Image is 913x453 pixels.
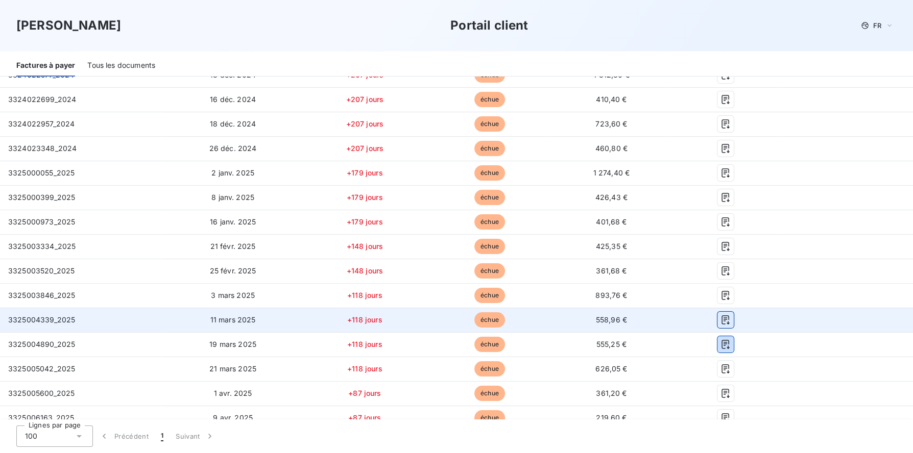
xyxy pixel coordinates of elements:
span: 426,43 € [595,193,628,202]
span: +207 jours [346,95,384,104]
span: 893,76 € [595,291,627,299]
span: FR [873,21,881,30]
span: 3324022957_2024 [8,119,75,128]
span: 3325003520_2025 [8,266,75,275]
span: 626,05 € [595,364,627,373]
span: échue [474,386,505,401]
span: 1 274,40 € [593,168,630,177]
span: 3324022699_2024 [8,95,76,104]
span: 410,40 € [596,95,627,104]
span: +87 jours [348,413,381,422]
span: 19 mars 2025 [209,340,256,348]
span: +118 jours [347,364,382,373]
span: 3325003846_2025 [8,291,75,299]
span: 361,68 € [596,266,627,275]
span: échue [474,361,505,376]
span: 555,25 € [596,340,627,348]
span: échue [474,92,505,107]
span: 723,60 € [595,119,627,128]
span: 3325006163_2025 [8,413,74,422]
button: 1 [155,425,170,447]
span: +118 jours [347,315,382,324]
span: 16 janv. 2025 [210,217,256,226]
span: +179 jours [347,193,383,202]
button: Suivant [170,425,221,447]
span: échue [474,190,505,205]
span: échue [474,214,505,230]
div: Factures à payer [16,55,75,77]
span: échue [474,288,505,303]
span: 3325000973_2025 [8,217,75,226]
span: 25 févr. 2025 [210,266,256,275]
span: 3325000055_2025 [8,168,75,177]
span: échue [474,337,505,352]
span: +148 jours [347,266,383,275]
span: échue [474,239,505,254]
span: 3325005600_2025 [8,389,75,397]
span: 558,96 € [596,315,627,324]
span: 26 déc. 2024 [209,144,257,153]
span: 1 avr. 2025 [214,389,252,397]
span: +207 jours [346,119,384,128]
span: +118 jours [347,291,382,299]
span: 460,80 € [595,144,628,153]
span: 2 janv. 2025 [211,168,254,177]
span: échue [474,116,505,132]
button: Précédent [93,425,155,447]
span: échue [474,312,505,328]
span: +179 jours [347,217,383,226]
span: échue [474,141,505,156]
span: 21 févr. 2025 [210,242,256,250]
span: échue [474,165,505,181]
span: 401,68 € [596,217,627,226]
span: échue [474,410,505,425]
span: 219,60 € [596,413,627,422]
span: 3325004339_2025 [8,315,75,324]
h3: [PERSON_NAME] [16,16,121,35]
span: 3325000399_2025 [8,193,75,202]
span: +148 jours [347,242,383,250]
span: échue [474,263,505,279]
div: Tous les documents [87,55,155,77]
span: 21 mars 2025 [209,364,256,373]
span: 18 déc. 2024 [210,119,256,128]
span: 3324023348_2024 [8,144,77,153]
span: +207 jours [346,144,384,153]
span: 16 déc. 2024 [210,95,256,104]
h3: Portail client [450,16,528,35]
span: +179 jours [347,168,383,177]
span: 361,20 € [596,389,627,397]
span: 425,35 € [596,242,627,250]
span: 3325004890_2025 [8,340,75,348]
span: 3 mars 2025 [211,291,255,299]
span: +118 jours [347,340,382,348]
span: 8 janv. 2025 [211,193,254,202]
span: +87 jours [348,389,381,397]
span: 3325005042_2025 [8,364,75,373]
span: 9 avr. 2025 [213,413,253,422]
span: 1 [161,431,163,441]
span: 100 [25,431,37,441]
span: 3325003334_2025 [8,242,76,250]
span: 11 mars 2025 [210,315,256,324]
